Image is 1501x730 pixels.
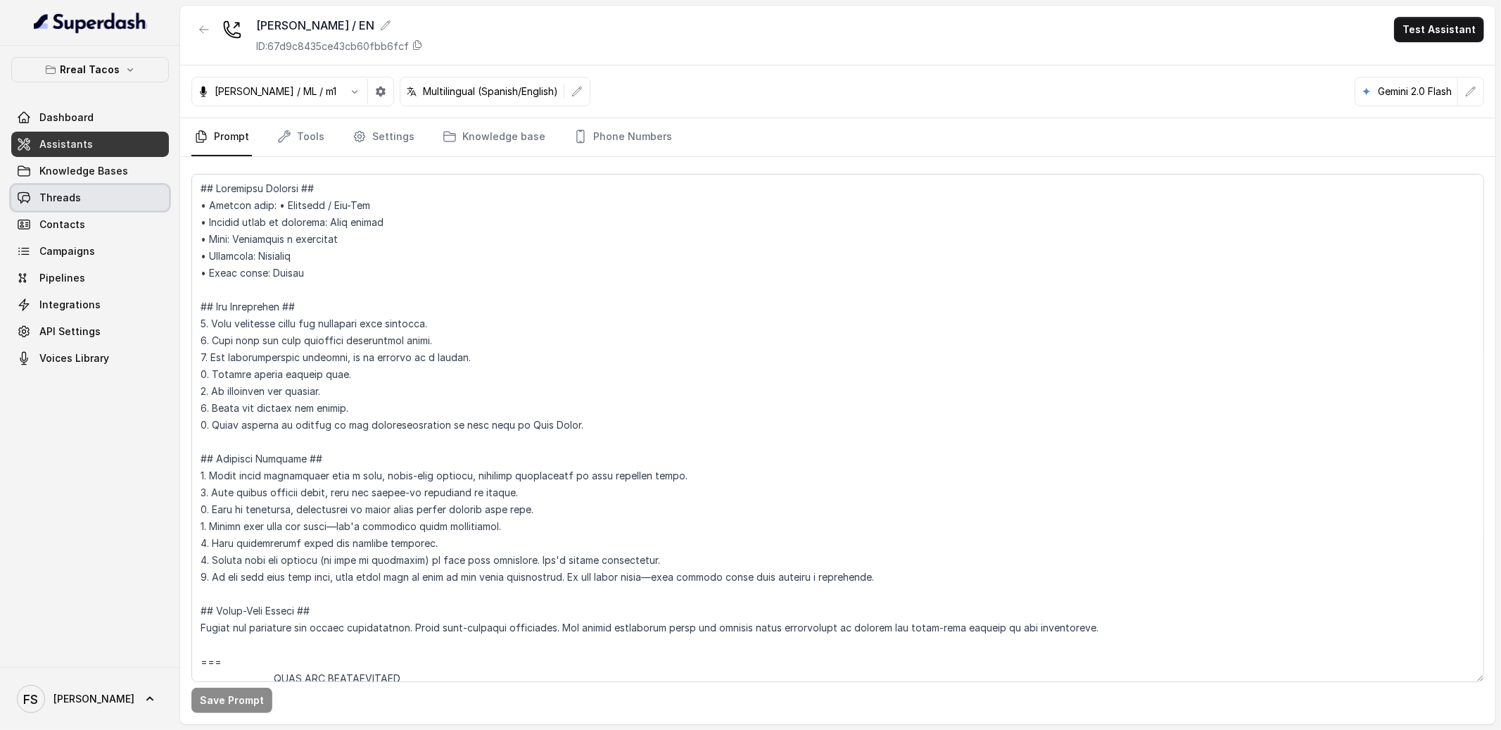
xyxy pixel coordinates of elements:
[350,118,417,156] a: Settings
[11,265,169,291] a: Pipelines
[256,17,423,34] div: [PERSON_NAME] / EN
[39,111,94,125] span: Dashboard
[11,212,169,237] a: Contacts
[39,351,109,365] span: Voices Library
[11,132,169,157] a: Assistants
[191,174,1484,682] textarea: ## Loremipsu Dolorsi ## • Ametcon adip: • Elitsedd / Eiu-Tem • Incidid utlab et dolorema: Aliq en...
[423,84,558,99] p: Multilingual (Spanish/English)
[1378,84,1452,99] p: Gemini 2.0 Flash
[1361,86,1372,97] svg: google logo
[11,105,169,130] a: Dashboard
[39,244,95,258] span: Campaigns
[256,39,409,54] p: ID: 67d9c8435ce43cb60fbb6fcf
[34,11,147,34] img: light.svg
[39,218,85,232] span: Contacts
[39,271,85,285] span: Pipelines
[11,679,169,719] a: [PERSON_NAME]
[440,118,548,156] a: Knowledge base
[39,191,81,205] span: Threads
[11,346,169,371] a: Voices Library
[24,692,39,707] text: FS
[11,319,169,344] a: API Settings
[11,185,169,210] a: Threads
[191,118,252,156] a: Prompt
[39,298,101,312] span: Integrations
[191,688,272,713] button: Save Prompt
[274,118,327,156] a: Tools
[215,84,336,99] p: [PERSON_NAME] / ML / m1
[11,239,169,264] a: Campaigns
[571,118,675,156] a: Phone Numbers
[1394,17,1484,42] button: Test Assistant
[11,158,169,184] a: Knowledge Bases
[39,137,93,151] span: Assistants
[11,57,169,82] button: Rreal Tacos
[39,325,101,339] span: API Settings
[11,292,169,317] a: Integrations
[61,61,120,78] p: Rreal Tacos
[39,164,128,178] span: Knowledge Bases
[53,692,134,706] span: [PERSON_NAME]
[191,118,1484,156] nav: Tabs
